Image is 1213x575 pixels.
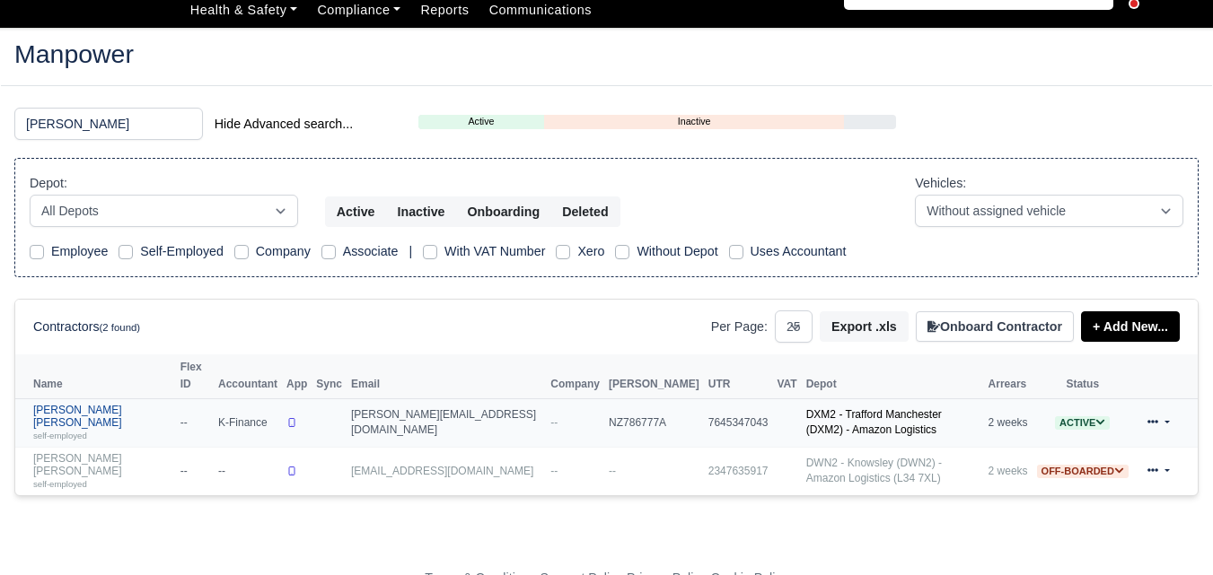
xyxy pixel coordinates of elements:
[820,311,909,342] button: Export .xls
[214,447,282,495] td: --
[343,241,399,262] label: Associate
[214,398,282,447] td: K-Finance
[772,354,801,398] th: VAT
[577,241,604,262] label: Xero
[312,354,347,398] th: Sync
[33,319,140,335] h6: Contractors
[550,196,620,227] button: Deleted
[33,431,87,440] small: self-employed
[544,114,844,129] a: Inactive
[984,354,1033,398] th: Arrears
[637,241,717,262] label: Without Depot
[418,114,545,129] a: Active
[347,447,546,495] td: [EMAIL_ADDRESS][DOMAIN_NAME]
[256,241,311,262] label: Company
[1033,354,1133,398] th: Status
[456,196,552,227] button: Onboarding
[1037,465,1129,478] span: Off-boarded
[546,354,604,398] th: Company
[33,479,87,489] small: self-employed
[915,173,966,194] label: Vehicles:
[984,398,1033,447] td: 2 weeks
[325,196,387,227] button: Active
[14,41,1199,66] h2: Manpower
[604,447,704,495] td: --
[802,354,984,398] th: Depot
[176,447,214,495] td: --
[916,311,1074,342] button: Onboard Contractor
[984,447,1033,495] td: 2 weeks
[1074,311,1180,342] div: + Add New...
[444,241,545,262] label: With VAT Number
[409,244,412,258] span: |
[51,241,108,262] label: Employee
[1081,311,1180,342] a: + Add New...
[176,398,214,447] td: --
[604,398,704,447] td: NZ786777A
[347,398,546,447] td: [PERSON_NAME][EMAIL_ADDRESS][DOMAIN_NAME]
[550,416,558,429] span: --
[1,27,1212,85] div: Manpower
[604,354,704,398] th: [PERSON_NAME]
[704,354,773,398] th: UTR
[347,354,546,398] th: Email
[203,109,365,139] button: Hide Advanced search...
[15,354,176,398] th: Name
[806,408,942,436] a: DXM2 - Trafford Manchester (DXM2) - Amazon Logistics
[806,457,942,484] a: DWN2 - Knowsley (DWN2) - Amazon Logistics (L34 7XL)
[282,354,312,398] th: App
[176,354,214,398] th: Flex ID
[751,241,847,262] label: Uses Accountant
[385,196,456,227] button: Inactive
[140,241,224,262] label: Self-Employed
[30,173,67,194] label: Depot:
[1055,416,1110,430] span: Active
[100,322,141,333] small: (2 found)
[704,447,773,495] td: 2347635917
[1055,416,1110,429] a: Active
[704,398,773,447] td: 7645347043
[33,452,171,491] a: [PERSON_NAME] [PERSON_NAME] self-employed
[33,404,171,442] a: [PERSON_NAME] [PERSON_NAME] self-employed
[1123,489,1213,575] iframe: Chat Widget
[1037,465,1129,477] a: Off-boarded
[550,465,558,477] span: --
[214,354,282,398] th: Accountant
[14,108,203,140] input: Search (by name, email, transporter id) ...
[711,317,768,337] label: Per Page:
